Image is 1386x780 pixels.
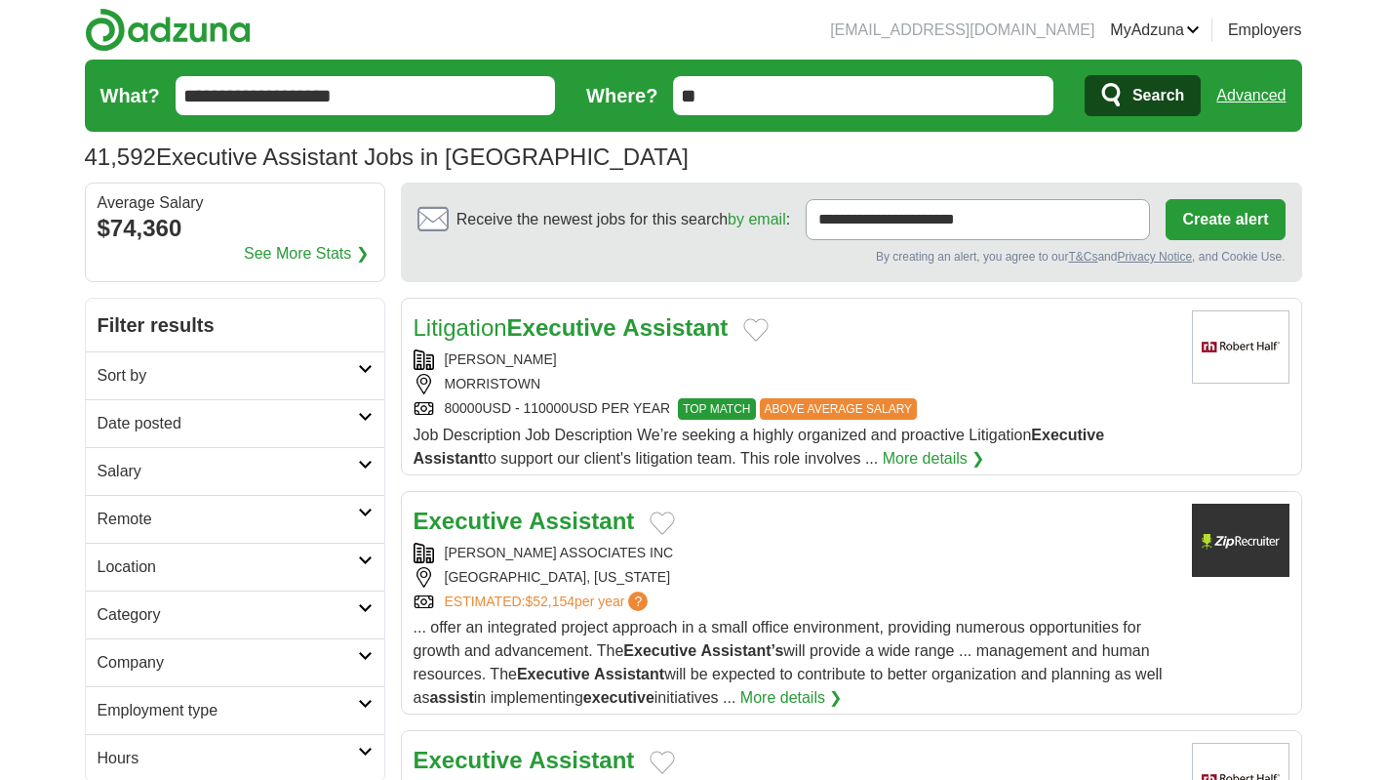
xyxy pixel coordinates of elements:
h2: Company [98,651,358,675]
label: What? [100,81,160,110]
span: Job Description Job Description We’re seeking a highly organized and proactive Litigation to supp... [414,427,1105,467]
a: Remote [86,495,384,543]
h2: Salary [98,460,358,483]
strong: Executive [507,314,616,341]
strong: Assistant [622,314,728,341]
button: Create alert [1166,199,1285,240]
div: 80000USD - 110000USD PER YEAR [414,398,1176,420]
a: ESTIMATED:$52,154per year? [445,592,653,612]
h2: Filter results [86,299,384,351]
div: Average Salary [98,195,373,211]
a: Privacy Notice [1117,250,1192,264]
a: More details ❯ [883,447,985,471]
a: Employers [1228,19,1302,42]
strong: Assistant [594,666,664,682]
a: More details ❯ [740,686,843,710]
a: by email [728,211,786,227]
span: Search [1132,76,1184,115]
strong: assist [429,689,473,706]
strong: Assistant [529,508,634,534]
strong: Assistant’s [701,642,784,659]
a: Advanced [1216,76,1286,115]
strong: executive [583,689,654,706]
strong: Assistant [529,747,634,773]
span: 41,592 [85,140,156,175]
button: Add to favorite jobs [743,318,769,342]
span: ... offer an integrated project approach in a small office environment, providing numerous opport... [414,619,1163,706]
h2: Location [98,555,358,579]
span: $52,154 [525,594,574,609]
span: Receive the newest jobs for this search : [456,208,790,231]
strong: Assistant [414,450,484,467]
a: Category [86,591,384,638]
a: Sort by [86,351,384,399]
a: T&Cs [1068,250,1097,264]
a: [PERSON_NAME] [445,351,557,367]
img: Robert Half logo [1192,310,1289,384]
h1: Executive Assistant Jobs in [GEOGRAPHIC_DATA] [85,144,689,170]
li: [EMAIL_ADDRESS][DOMAIN_NAME] [830,19,1094,42]
span: ABOVE AVERAGE SALARY [760,398,918,420]
h2: Date posted [98,412,358,435]
a: Executive Assistant [414,747,635,773]
a: Employment type [86,686,384,734]
button: Search [1085,75,1201,116]
h2: Sort by [98,364,358,388]
div: MORRISTOWN [414,374,1176,394]
button: Add to favorite jobs [650,512,675,535]
a: LitigationExecutive Assistant [414,314,729,341]
a: MyAdzuna [1110,19,1200,42]
div: By creating an alert, you agree to our and , and Cookie Use. [417,248,1286,266]
span: ? [628,592,648,611]
strong: Executive [414,508,523,534]
strong: Executive [1031,427,1104,443]
img: Company logo [1192,504,1289,577]
img: Adzuna logo [85,8,251,52]
div: $74,360 [98,211,373,246]
h2: Category [98,603,358,627]
a: See More Stats ❯ [244,242,369,266]
div: [PERSON_NAME] ASSOCIATES INC [414,543,1176,563]
strong: Executive [623,642,696,659]
h2: Employment type [98,699,358,722]
strong: Executive [517,666,590,682]
a: Date posted [86,399,384,447]
span: TOP MATCH [678,398,755,420]
a: Salary [86,447,384,495]
div: [GEOGRAPHIC_DATA], [US_STATE] [414,567,1176,588]
a: Executive Assistant [414,508,635,534]
a: Location [86,543,384,591]
button: Add to favorite jobs [650,751,675,774]
h2: Remote [98,508,358,531]
strong: Executive [414,747,523,773]
label: Where? [586,81,657,110]
h2: Hours [98,747,358,770]
a: Company [86,638,384,686]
